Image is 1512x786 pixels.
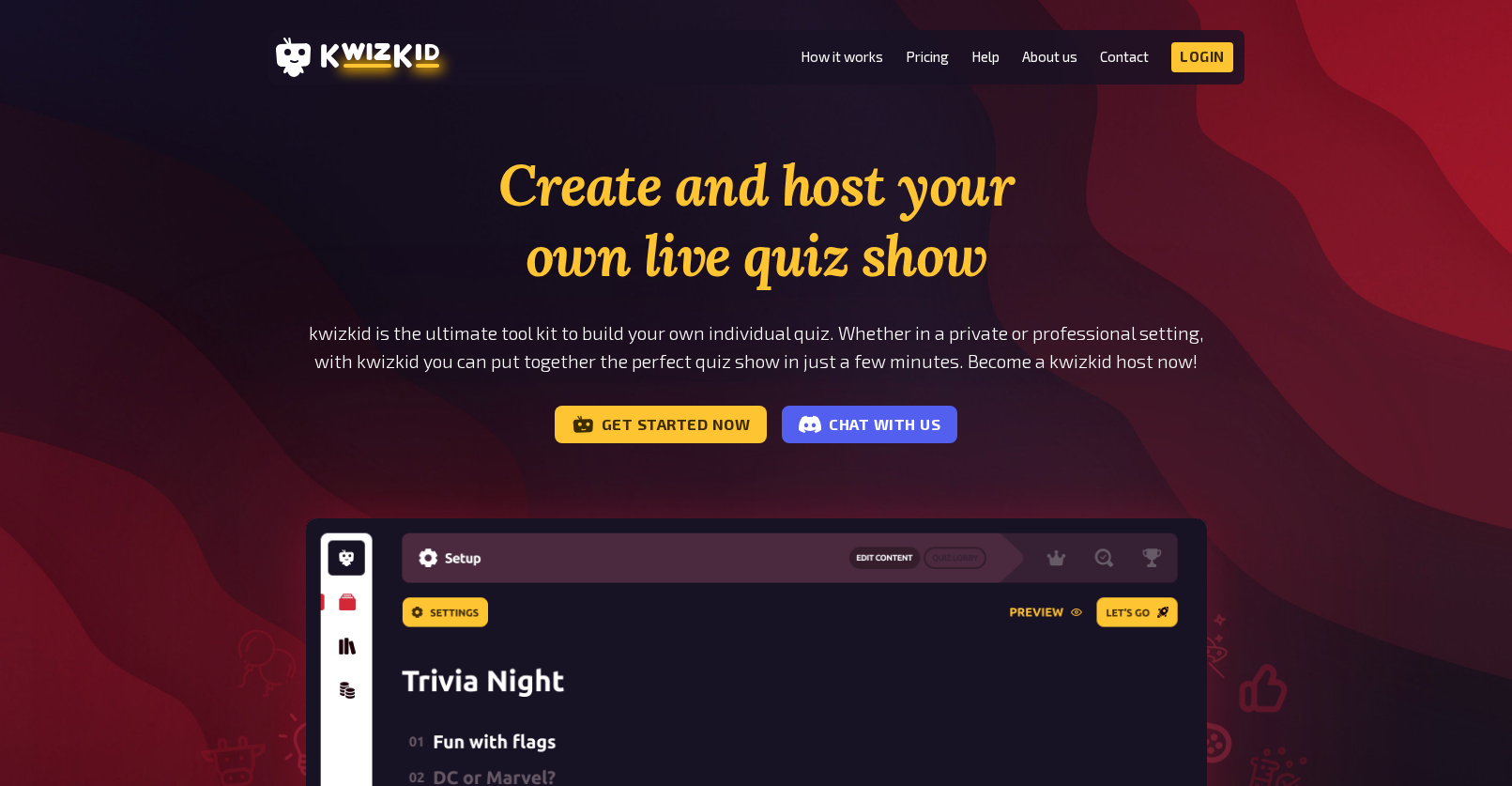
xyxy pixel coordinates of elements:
[1171,42,1233,72] a: Login
[971,49,1000,65] a: Help
[1022,49,1077,65] a: About us
[306,150,1207,291] h1: Create and host your own live quiz show
[306,319,1207,376] p: kwizkid is the ultimate tool kit to build your own individual quiz. Whether in a private or profe...
[906,49,949,65] a: Pricing
[801,49,883,65] a: How it works
[555,406,768,443] a: Get started now
[782,406,957,443] a: Chat with us
[1100,49,1149,65] a: Contact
